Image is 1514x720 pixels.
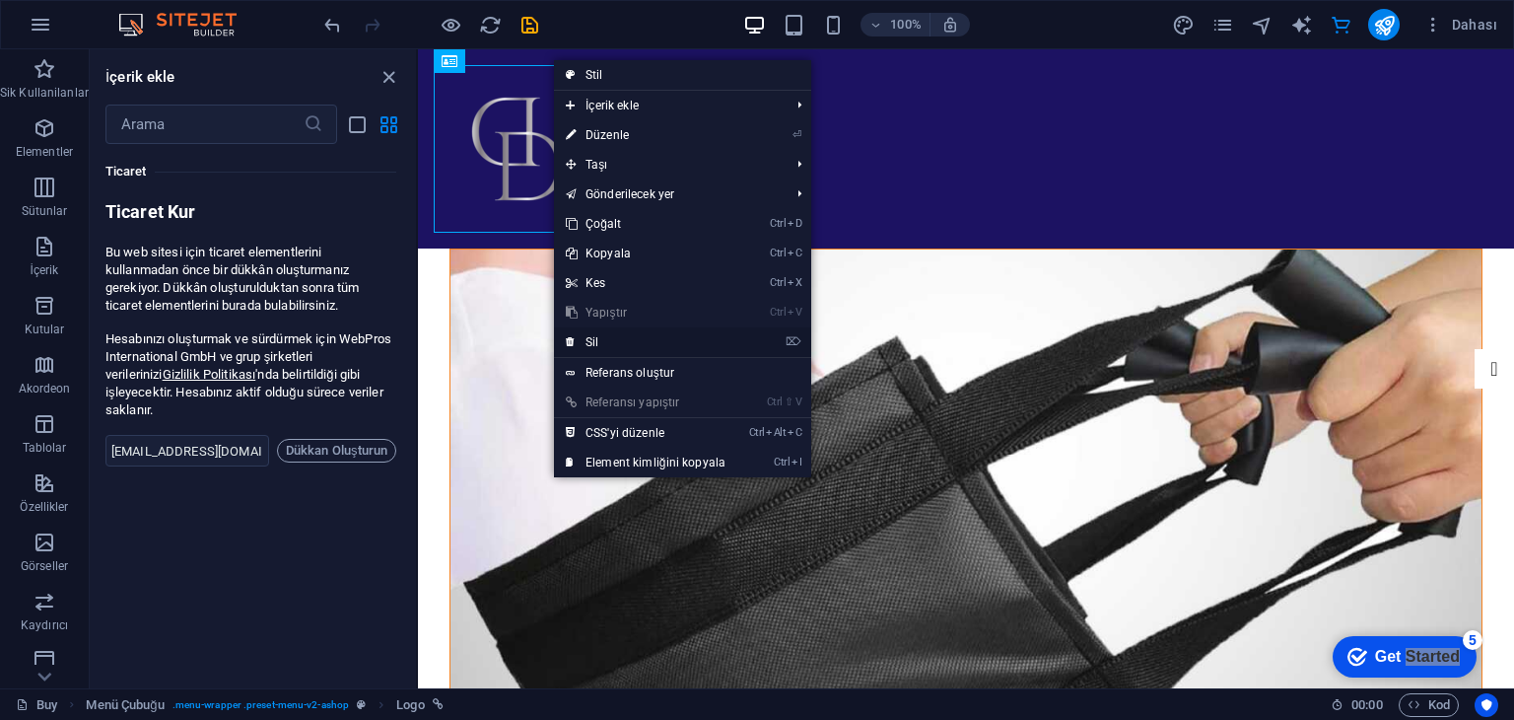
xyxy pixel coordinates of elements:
[554,120,737,150] a: ⏎Düzenle
[1250,13,1273,36] button: navigator
[517,13,541,36] button: save
[163,367,256,382] a: Gizlilik Politikası
[554,180,782,209] a: Gönderilecek yer
[554,448,737,477] a: CtrlIElement kimliğini kopyala
[20,499,68,515] p: Özellikler
[774,456,790,468] i: Ctrl
[1331,693,1383,717] h6: Oturum süresi
[770,247,786,259] i: Ctrl
[377,112,400,136] button: grid-view
[21,617,68,633] p: Kaydırıcı
[770,217,786,230] i: Ctrl
[554,91,782,120] span: İçerik ekle
[788,217,801,230] i: D
[1210,13,1234,36] button: pages
[105,105,304,144] input: Arama
[860,13,930,36] button: 100%
[1351,693,1382,717] span: 00 00
[478,13,502,36] button: reload
[766,426,786,439] i: Alt
[396,693,424,717] span: Seçmek için tıkla. Düzenlemek için çift tıkla
[105,200,396,228] h6: Ticaret Kur
[286,439,387,463] span: Dükkan Oluşturun
[554,239,737,268] a: CtrlCKopyala
[788,276,801,289] i: X
[345,112,369,136] button: list-view
[1330,14,1352,36] i: Ticaret
[479,14,502,36] i: Sayfayı yeniden yükleyin
[433,699,444,710] i: Bu element bağlantılı
[1415,9,1505,40] button: Dahası
[786,335,801,348] i: ⌦
[795,396,801,408] i: V
[16,10,160,51] div: Get Started 5 items remaining, 0% complete
[770,276,786,289] i: Ctrl
[788,247,801,259] i: C
[1408,693,1450,717] span: Kod
[16,144,73,160] p: Elementler
[1423,15,1497,35] span: Dahası
[554,388,737,417] a: Ctrl⇧VReferansı yapıştır
[554,209,737,239] a: CtrlDÇoğalt
[554,298,737,327] a: CtrlVYapıştır
[105,65,175,89] h6: İçerik ekle
[86,693,443,717] nav: breadcrumb
[172,693,349,717] span: . menu-wrapper .preset-menu-v2-ashop
[377,65,400,89] button: close panel
[1329,13,1352,36] button: commerce
[785,396,793,408] i: ⇧
[357,699,366,710] i: Bu element, özelleştirilebilir bir ön ayar
[1290,14,1313,36] i: AI Writer
[1172,14,1195,36] i: Tasarım (Ctrl+Alt+Y)
[105,435,269,467] input: E-posta
[105,330,396,419] p: Hesabınızı oluşturmak ve sürdürmek için WebPros International GmbH ve grup şirketleri verileriniz...
[1399,693,1459,717] button: Kod
[439,13,462,36] button: Ön izleme modundan çıkıp düzenlemeye devam etmek için buraya tıklayın
[23,440,67,456] p: Tablolar
[21,558,68,574] p: Görseller
[1171,13,1195,36] button: design
[791,456,801,468] i: I
[554,418,737,448] a: CtrlAltCCSS'yi düzenle
[770,306,786,319] i: Ctrl
[1289,13,1313,36] button: text_generator
[1475,693,1498,717] button: Usercentrics
[788,426,801,439] i: C
[749,426,765,439] i: Ctrl
[1211,14,1234,36] i: Sayfalar (Ctrl+Alt+S)
[1365,697,1368,712] span: :
[554,268,737,298] a: CtrlXKes
[554,60,811,90] a: Stil
[22,203,68,219] p: Sütunlar
[1368,9,1400,40] button: publish
[25,322,65,337] p: Kutular
[19,381,71,396] p: Akordeon
[105,160,396,183] h6: Ticaret
[113,13,261,36] img: Editor Logo
[518,14,541,36] i: Kaydet (Ctrl+S)
[321,14,344,36] i: Geri al: Sayfaları değiştir (Ctrl+Z)
[792,128,801,141] i: ⏎
[554,150,782,180] span: Taşı
[554,358,811,388] a: Referans oluştur
[58,22,143,39] div: Get Started
[941,16,959,34] i: Yeniden boyutlandırmada yakınlaştırma düzeyini seçilen cihaza uyacak şekilde otomatik olarak ayarla.
[320,13,344,36] button: undo
[277,439,396,463] button: Dükkan Oluşturun
[30,262,58,278] p: İçerik
[86,693,164,717] span: Seçmek için tıkla. Düzenlemek için çift tıkla
[146,4,166,24] div: 5
[554,327,737,357] a: ⌦Sil
[16,693,57,717] a: Seçimi iptal etmek için tıkla. Sayfaları açmak için çift tıkla
[767,396,783,408] i: Ctrl
[105,244,396,315] p: Bu web sitesi için ticaret elementlerini kullanmadan önce bir dükkân oluşturmanız gerekiyor. Dükk...
[788,306,801,319] i: V
[890,13,922,36] h6: 100%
